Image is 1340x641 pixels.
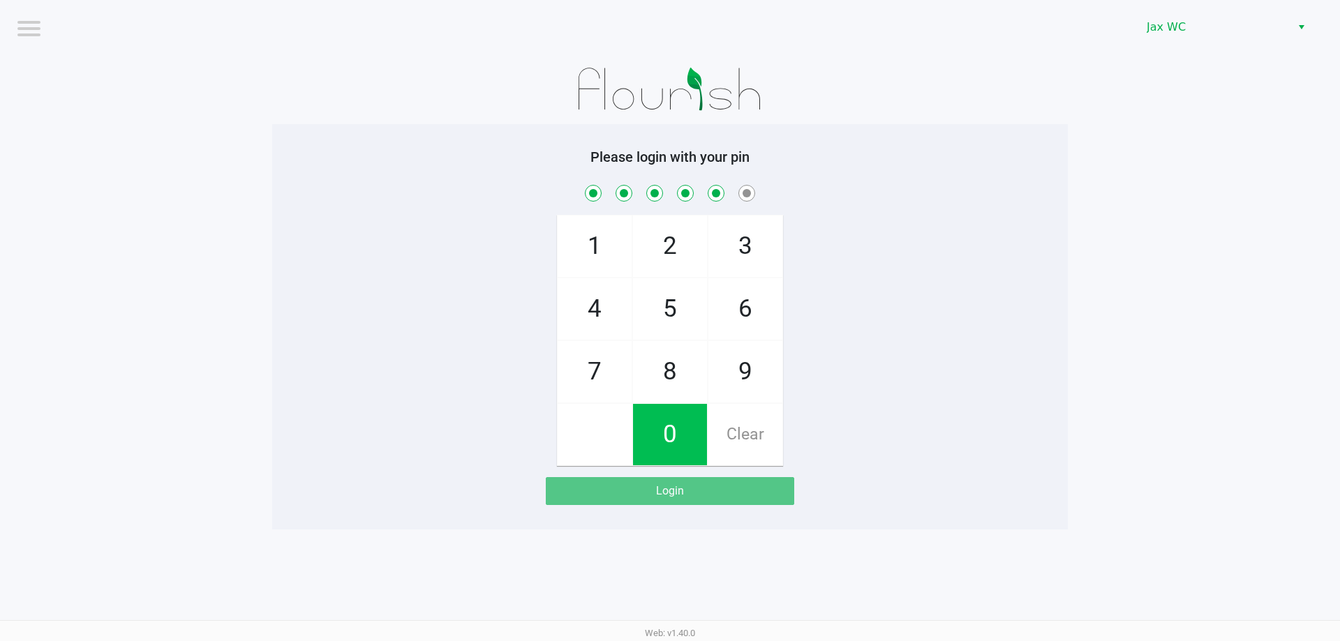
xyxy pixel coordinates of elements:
span: 3 [708,216,782,277]
span: 7 [558,341,632,402]
button: Select [1291,15,1311,40]
span: 4 [558,278,632,340]
span: 9 [708,341,782,402]
span: 5 [633,278,707,340]
span: 8 [633,341,707,402]
span: Jax WC [1147,19,1283,36]
span: 6 [708,278,782,340]
h5: Please login with your pin [283,149,1057,165]
span: 0 [633,404,707,465]
span: Web: v1.40.0 [645,628,695,638]
span: 1 [558,216,632,277]
span: 2 [633,216,707,277]
span: Clear [708,404,782,465]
